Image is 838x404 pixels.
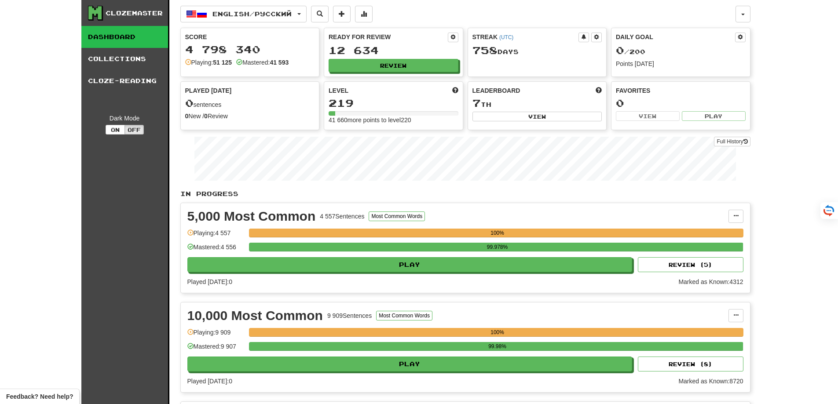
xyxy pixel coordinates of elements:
a: Cloze-Reading [81,70,168,92]
strong: 0 [204,113,208,120]
strong: 51 125 [213,59,232,66]
div: Favorites [616,86,746,95]
div: 99.98% [252,342,743,351]
span: Score more points to level up [452,86,458,95]
span: 758 [472,44,498,56]
span: Level [329,86,348,95]
button: Off [124,125,144,135]
div: th [472,98,602,109]
span: Played [DATE]: 0 [187,278,232,285]
span: Open feedback widget [6,392,73,401]
div: 9 909 Sentences [327,311,372,320]
button: Most Common Words [369,211,425,221]
div: Marked as Known: 4312 [678,277,743,286]
button: Most Common Words [376,311,432,320]
button: More stats [355,6,373,22]
div: Clozemaster [106,9,163,18]
button: On [106,125,125,135]
button: Review (8) [638,357,743,371]
div: 100% [252,229,743,237]
div: Mastered: 9 907 [187,342,245,357]
button: Review [329,59,458,72]
span: English / Русский [212,10,292,18]
span: Played [DATE]: 0 [187,378,232,385]
div: New / Review [185,112,315,120]
a: Collections [81,48,168,70]
button: View [472,112,602,121]
button: Play [187,357,633,371]
div: Playing: [185,58,232,67]
div: Score [185,33,315,41]
div: Mastered: [236,58,289,67]
div: Mastered: 4 556 [187,243,245,257]
div: Dark Mode [88,114,161,123]
a: (UTC) [499,34,513,40]
button: Add sentence to collection [333,6,351,22]
p: In Progress [180,189,750,198]
div: Marked as Known: 8720 [678,377,743,386]
div: 10,000 Most Common [187,309,323,322]
div: 5,000 Most Common [187,210,316,223]
span: Leaderboard [472,86,520,95]
div: Daily Goal [616,33,735,42]
span: 0 [616,44,624,56]
div: 100% [252,328,743,337]
span: 0 [185,97,194,109]
div: Streak [472,33,579,41]
a: Full History [714,137,750,146]
button: English/Русский [180,6,307,22]
strong: 0 [185,113,189,120]
span: / 200 [616,48,645,55]
div: Ready for Review [329,33,448,41]
div: 41 660 more points to level 220 [329,116,458,124]
span: This week in points, UTC [596,86,602,95]
div: Playing: 9 909 [187,328,245,342]
div: 4 557 Sentences [320,212,364,221]
div: Day s [472,45,602,56]
span: 7 [472,97,481,109]
button: Review (5) [638,257,743,272]
button: Search sentences [311,6,329,22]
div: 4 798 340 [185,44,315,55]
button: View [616,111,680,121]
button: Play [187,257,633,272]
div: sentences [185,98,315,109]
div: 12 634 [329,45,458,56]
div: Points [DATE] [616,59,746,68]
div: 0 [616,98,746,109]
a: Dashboard [81,26,168,48]
button: Play [682,111,746,121]
div: 219 [329,98,458,109]
div: 99.978% [252,243,743,251]
span: Played [DATE] [185,86,232,95]
div: Playing: 4 557 [187,229,245,243]
strong: 41 593 [270,59,289,66]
